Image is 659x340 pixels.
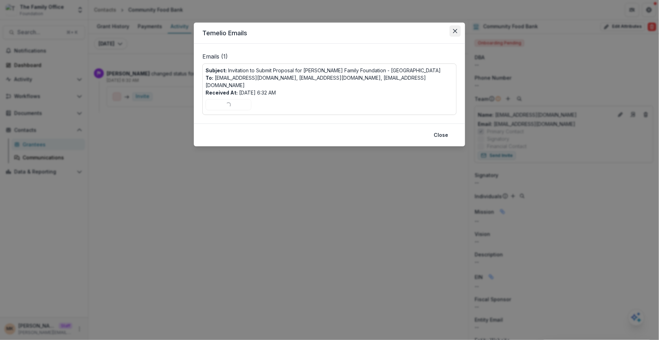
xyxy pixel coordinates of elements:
b: Subject: [206,67,227,73]
p: Emails ( 1 ) [202,52,457,63]
p: [EMAIL_ADDRESS][DOMAIN_NAME], [EMAIL_ADDRESS][DOMAIN_NAME], [EMAIL_ADDRESS][DOMAIN_NAME] [206,74,453,89]
button: Close [429,129,452,141]
p: [DATE] 6:32 AM [206,89,276,96]
header: Temelio Emails [194,23,465,44]
button: Close [450,25,461,37]
b: Received At: [206,90,238,96]
p: Invitation to Submit Proposal for [PERSON_NAME] Family Foundation - [GEOGRAPHIC_DATA] [206,67,441,74]
b: To: [206,75,213,81]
